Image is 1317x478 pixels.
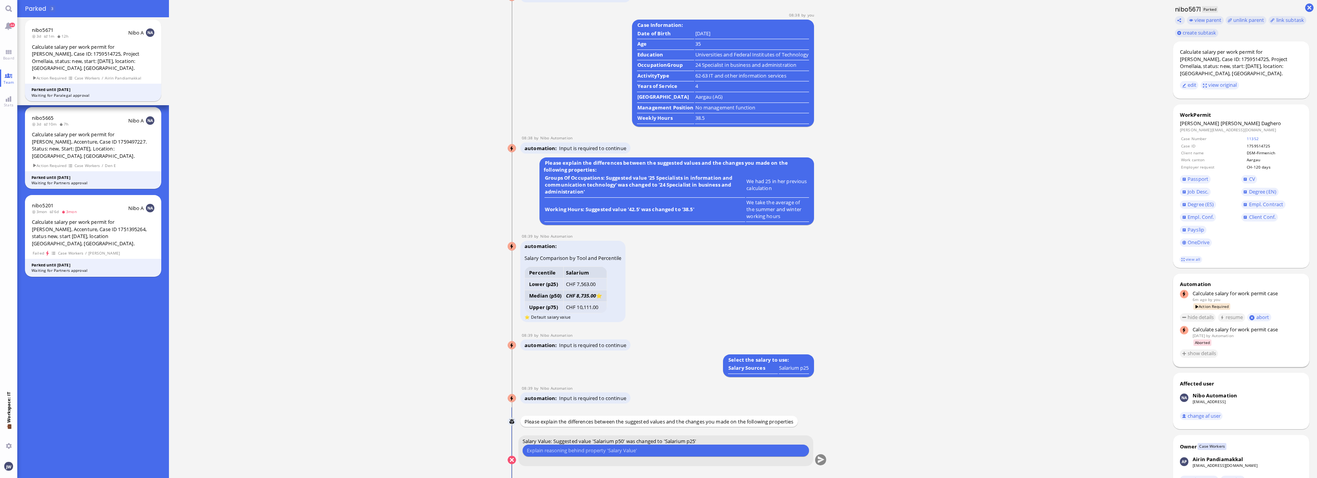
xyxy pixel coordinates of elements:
[32,209,50,214] span: 3mon
[1249,188,1276,195] span: Degree (EN)
[508,394,516,403] img: Nibo Automation
[1193,297,1207,302] span: 6m ago
[128,205,144,212] span: Nibo A
[525,267,564,278] th: Percentile
[1188,188,1208,195] span: Job Desc.
[1247,313,1271,321] button: abort
[32,33,44,39] span: 3d
[1180,226,1206,234] a: Payslip
[807,12,814,18] span: jakob.wendel@bluelakelegal.com
[508,456,516,464] button: Cancel
[32,218,154,247] div: Calculate salary per work permit for [PERSON_NAME], Accenture, Case ID 1751395264, status new, st...
[1188,201,1214,208] span: Degree (ES)
[31,87,155,93] div: Parked until [DATE]
[637,61,694,71] td: OccupationGroup
[1181,150,1246,156] td: Client name
[31,175,155,180] div: Parked until [DATE]
[534,233,540,239] span: by
[520,416,798,427] div: Please explain the differences between the suggested values and the changes you made on the follo...
[1276,17,1304,23] span: link subtask
[559,395,626,402] span: Input is required to continue
[746,178,807,192] runbook-parameter-view: We had 25 in her previous calculation
[25,4,49,13] span: Parked
[564,290,607,301] td: ⭐
[44,121,59,127] span: 10m
[128,117,144,124] span: Nibo A
[695,40,701,47] runbook-parameter-view: 35
[527,447,805,455] input: Explain reasoning behind property 'Salary Value'
[4,462,13,470] img: You
[1198,443,1226,450] span: Case Workers
[524,342,559,349] span: automation
[1180,175,1211,184] a: Passport
[1181,157,1246,163] td: Work canton
[695,61,797,68] runbook-parameter-view: 24 Specialist in business and administration
[1180,281,1302,288] div: Automation
[523,438,697,445] span: Salary Value: Suggested value 'Salarium p50' was changed to 'Salarium p25'
[540,332,572,338] span: automation@nibo.ai
[1188,175,1208,182] span: Passport
[534,332,540,338] span: by
[1180,380,1214,387] div: Affected user
[1180,127,1302,132] dd: [PERSON_NAME][EMAIL_ADDRESS][DOMAIN_NAME]
[101,75,104,81] span: /
[32,162,67,169] span: Action Required
[44,33,57,39] span: 1m
[559,145,626,152] span: Input is required to continue
[1180,256,1202,263] a: view all
[74,162,100,169] span: Case Workers
[32,202,53,209] a: nibo5201
[1188,213,1214,220] span: Empl. Conf.
[544,174,745,198] td: Groups Of Occupations: Suggested value '25 Specialists in information and communication technolog...
[1212,333,1234,338] span: automation@bluelakelegal.com
[637,30,694,40] td: Date of Birth
[564,267,607,278] th: Salarium
[1214,297,1220,302] span: jakob.wendel@bluelakelegal.com
[695,83,698,89] runbook-parameter-view: 4
[74,75,100,81] span: Case Workers
[1173,5,1201,14] h1: nibo5671
[508,341,516,350] img: Nibo Automation
[1206,333,1210,338] span: by
[1249,213,1276,220] span: Client Conf.
[85,250,87,256] span: /
[128,29,144,36] span: Nibo A
[1193,463,1257,468] a: [EMAIL_ADDRESS][DOMAIN_NAME]
[2,102,15,108] span: Stats
[540,135,572,141] span: automation@nibo.ai
[146,116,154,125] img: NA
[1193,326,1302,333] div: Calculate salary for work permit case
[637,51,694,61] td: Education
[31,262,155,268] div: Parked until [DATE]
[1180,111,1302,118] div: WorkPermit
[524,243,559,250] span: automation
[50,209,61,214] span: 6d
[524,255,621,261] h3: Salary Comparison by Tool and Percentile
[534,385,540,391] span: by
[637,93,694,103] td: [GEOGRAPHIC_DATA]
[695,30,711,37] runbook-parameter-view: [DATE]
[534,135,540,141] span: by
[32,250,44,256] span: Failed
[727,355,791,365] b: Select the salary to use:
[1193,399,1226,404] a: [EMAIL_ADDRESS]
[51,6,53,11] span: 3
[1180,238,1212,247] a: OneDrive
[32,75,67,81] span: Action Required
[1180,394,1188,402] img: Nibo Automation
[695,104,756,111] runbook-parameter-view: No management function
[508,242,516,251] img: Nibo Automation
[88,250,120,256] span: [PERSON_NAME]
[1241,175,1257,184] a: CV
[1181,136,1246,142] td: Case Number
[695,72,786,79] runbook-parameter-view: 62-63 IT and other information services
[564,278,607,290] td: CHF 7,563.00
[1193,392,1237,399] div: Nibo Automation
[58,250,84,256] span: Case Workers
[1226,16,1266,25] button: unlink parent
[1180,213,1216,222] a: Empl. Conf.
[559,342,626,349] span: Input is required to continue
[1249,175,1255,182] span: CV
[1180,120,1260,127] span: [PERSON_NAME] [PERSON_NAME]
[789,12,801,18] span: 08:38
